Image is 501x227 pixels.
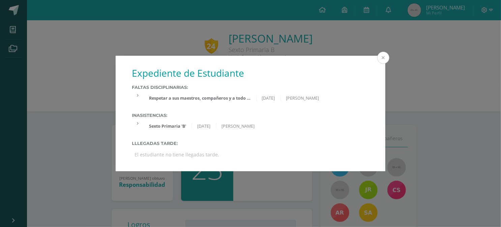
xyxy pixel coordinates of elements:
button: Close (Esc) [377,52,389,64]
label: Faltas Disciplinarias: [132,85,369,90]
div: [DATE] [192,123,216,129]
div: Sexto Primaria 'B' [144,123,192,129]
h1: Expediente de Estudiante [132,67,369,79]
div: [DATE] [257,95,281,101]
label: Lllegadas tarde: [132,141,369,146]
div: [PERSON_NAME] [281,95,325,101]
div: Respetar a sus maestros, compañeros y a todo el personal del colegio [144,95,256,101]
div: [PERSON_NAME] [216,123,260,129]
label: Inasistencias: [132,113,369,118]
div: El estudiante no tiene llegadas tarde. [132,149,369,160]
